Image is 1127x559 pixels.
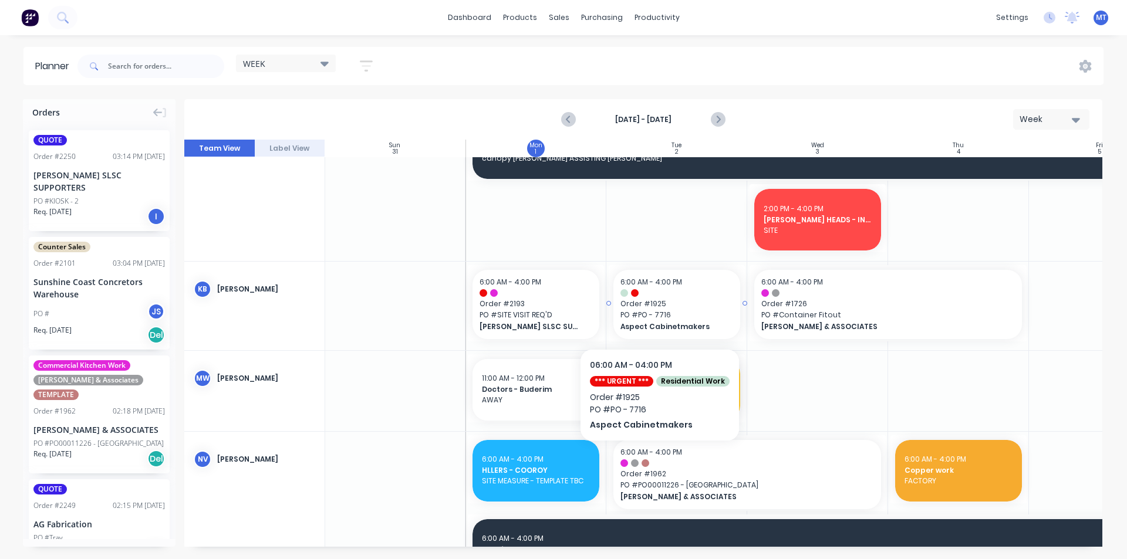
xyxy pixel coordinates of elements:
[33,169,165,194] div: [PERSON_NAME] SLSC SUPPORTERS
[33,309,49,319] div: PO #
[33,518,165,530] div: AG Fabrication
[33,389,79,400] span: TEMPLATE
[623,395,731,405] span: [STREET_ADDRESS] Call us
[990,9,1034,26] div: settings
[620,321,722,332] span: Aspect Cabinetmakers
[1098,149,1101,155] div: 5
[217,454,315,465] div: [PERSON_NAME]
[623,384,731,395] span: Site measure - Appleberries Daycare
[953,142,964,149] div: Thu
[482,395,590,405] span: AWAY
[482,465,590,476] span: HLLERS - COOROY
[113,500,165,511] div: 02:15 PM [DATE]
[147,208,165,225] div: I
[957,149,960,155] div: 4
[620,310,733,320] span: PO # PO - 7716
[389,142,400,149] div: Sun
[113,151,165,162] div: 03:14 PM [DATE]
[815,149,819,155] div: 3
[620,447,682,457] span: 6:00 AM - 4:00 PM
[442,9,497,26] a: dashboard
[764,215,872,225] span: [PERSON_NAME] HEADS - INSTALL BENCHES SHELVES & CAPPINGS CUT DOWN BENCH
[905,454,966,464] span: 6:00 AM - 4:00 PM
[147,450,165,467] div: Del
[1020,113,1074,126] div: Week
[113,406,165,416] div: 02:18 PM [DATE]
[480,299,592,309] span: Order # 2193
[33,258,76,269] div: Order # 2101
[35,59,75,73] div: Planner
[482,384,590,395] span: Doctors - Buderim
[620,277,682,287] span: 6:00 AM - 4:00 PM
[620,492,849,502] span: [PERSON_NAME] & ASSOCIATES
[529,142,542,149] div: Mon
[33,242,90,252] span: Counter Sales
[194,450,211,468] div: NV
[482,454,544,464] span: 6:00 AM - 4:00 PM
[184,140,255,157] button: Team View
[33,196,79,206] div: PO #KIOSK - 2
[33,406,76,416] div: Order # 1962
[243,57,265,70] span: WEEK
[811,142,824,149] div: Wed
[905,476,1013,486] span: FACTORY
[217,373,315,384] div: [PERSON_NAME]
[761,299,1015,309] span: Order # 1726
[761,310,1015,320] span: PO # Container Fitout
[585,114,702,125] strong: [DATE] - [DATE]
[482,533,544,543] span: 6:00 AM - 4:00 PM
[194,370,211,387] div: MW
[480,310,592,320] span: PO # SITE VISIT REQ'D
[147,326,165,344] div: Del
[33,135,67,145] span: QUOTE
[620,469,874,479] span: Order # 1962
[482,373,545,383] span: 11:00 AM - 12:00 PM
[482,476,590,486] span: SITE MEASURE - TEMPLATE TBC
[21,9,39,26] img: Factory
[629,9,686,26] div: productivity
[480,321,581,332] span: [PERSON_NAME] SLSC SUPPORTERS
[575,9,629,26] div: purchasing
[620,480,874,490] span: PO # PO00011226 - [GEOGRAPHIC_DATA]
[33,533,63,543] div: PO #Tray
[543,9,575,26] div: sales
[33,360,130,371] span: Commercial Kitchen Work
[1096,12,1106,23] span: MT
[497,9,543,26] div: products
[255,140,325,157] button: Label View
[761,277,823,287] span: 6:00 AM - 4:00 PM
[764,204,824,214] span: 2:00 PM - 4:00 PM
[1096,142,1103,149] div: Fri
[33,276,165,300] div: Sunshine Coast Concretors Warehouse
[764,225,872,236] span: SITE
[108,55,224,78] input: Search for orders...
[480,277,541,287] span: 6:00 AM - 4:00 PM
[33,438,164,449] div: PO #PO00011226 - [GEOGRAPHIC_DATA]
[33,484,67,494] span: QUOTE
[761,321,990,332] span: [PERSON_NAME] & ASSOCIATES
[33,424,165,436] div: [PERSON_NAME] & ASSOCIATES
[1013,109,1089,130] button: Week
[33,449,72,459] span: Req. [DATE]
[33,375,143,385] span: [PERSON_NAME] & Associates
[392,149,398,155] div: 31
[113,258,165,269] div: 03:04 PM [DATE]
[32,106,60,118] span: Orders
[905,465,1013,476] span: Copper work
[33,206,72,217] span: Req. [DATE]
[33,325,72,336] span: Req. [DATE]
[623,373,684,383] span: 6:00 AM - 4:00 PM
[194,280,211,298] div: KB
[33,500,76,511] div: Order # 2249
[33,151,76,162] div: Order # 2250
[620,299,733,309] span: Order # 1925
[672,142,681,149] div: Tue
[675,149,679,155] div: 2
[147,303,165,320] div: JS
[217,284,315,294] div: [PERSON_NAME]
[535,149,536,155] div: 1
